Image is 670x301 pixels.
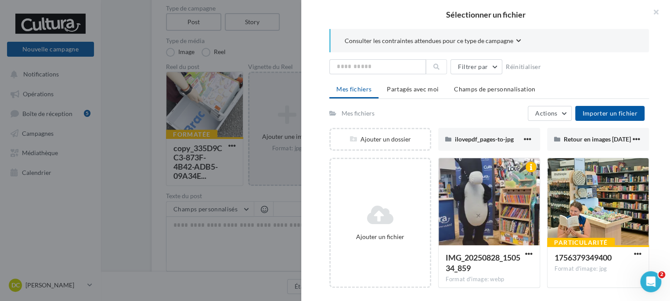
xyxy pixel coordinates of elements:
button: Filtrer par [450,59,502,74]
div: Format d'image: jpg [555,265,641,273]
span: 2 [658,271,665,278]
button: Réinitialiser [502,62,544,72]
span: Champs de personnalisation [454,85,535,93]
div: Mes fichiers [342,109,375,118]
button: Importer un fichier [575,106,645,121]
span: ilovepdf_pages-to-jpg [455,135,514,143]
span: IMG_20250828_150534_859 [446,253,520,273]
div: Particularité [547,238,615,247]
div: Ajouter un dossier [331,135,430,144]
h2: Sélectionner un fichier [315,11,656,18]
span: Importer un fichier [582,109,638,117]
span: 1756379349400 [555,253,612,262]
span: Consulter les contraintes attendues pour ce type de campagne [345,36,513,45]
span: Mes fichiers [336,85,371,93]
iframe: Intercom live chat [640,271,661,292]
div: Format d'image: webp [446,276,533,283]
button: Actions [528,106,572,121]
span: Retour en images [DATE] [564,135,631,143]
span: Partagés avec moi [387,85,439,93]
span: Actions [535,109,557,117]
button: Consulter les contraintes attendues pour ce type de campagne [345,36,521,47]
div: Ajouter un fichier [334,232,426,241]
